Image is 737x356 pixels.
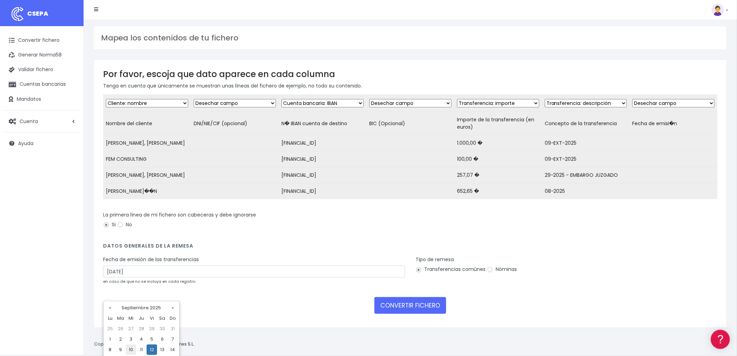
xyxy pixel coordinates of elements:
label: No [117,221,132,228]
td: 26 [115,324,126,334]
img: logo [9,5,26,23]
td: 2 [115,334,126,344]
td: 27 [126,324,136,334]
td: 28 [136,324,147,334]
a: Ayuda [3,136,80,151]
td: 09-EXT-2025 [542,151,630,167]
td: [FINANCIAL_ID] [279,135,366,151]
label: Transferencias comúnes [416,266,486,273]
span: Ayuda [18,140,33,147]
label: Fecha de emisión de las transferencias [103,256,199,263]
td: 3 [126,334,136,344]
th: Lu [105,313,115,324]
td: 30 [157,324,168,334]
td: 5 [147,334,157,344]
th: « [105,303,115,313]
a: Problemas habituales [7,99,132,110]
td: 29 [147,324,157,334]
td: 7 [168,334,178,344]
button: Contáctanos [7,187,132,199]
div: Información general [7,48,132,55]
td: 31 [168,324,178,334]
label: La primera línea de mi fichero son cabeceras y debe ignorarse [103,211,256,219]
a: Generar Norma58 [3,48,80,62]
td: 100,00 � [454,151,542,167]
td: N� IBAN cuenta de destino [279,112,366,135]
th: » [168,303,178,313]
a: Convertir fichero [3,33,80,48]
th: Vi [147,313,157,324]
th: Septiembre 2025 [115,303,168,313]
td: Concepto de la transferencia [542,112,630,135]
h3: Mapea los contenidos de tu fichero [101,33,720,43]
td: 13 [157,344,168,355]
td: DNI/NIE/CIF (opcional) [191,112,279,135]
a: Mandatos [3,92,80,107]
a: Cuentas bancarias [3,77,80,92]
h4: Datos generales de la remesa [103,243,717,252]
td: Importe de la transferencia (en euros) [454,112,542,135]
td: 11 [136,344,147,355]
div: Convertir ficheros [7,77,132,84]
small: en caso de que no se incluya en cada registro [103,279,195,284]
a: Cuenta [3,114,80,129]
span: CSEPA [27,9,48,18]
td: 9 [115,344,126,355]
td: 08-2025 [542,183,630,199]
div: Programadores [7,167,132,174]
td: [FINANCIAL_ID] [279,151,366,167]
a: Formatos [7,88,132,99]
a: API [7,178,132,189]
th: Mi [126,313,136,324]
td: 10 [126,344,136,355]
img: profile [712,3,724,16]
td: [PERSON_NAME], [PERSON_NAME] [103,167,191,183]
td: 14 [168,344,178,355]
td: Nombre del cliente [103,112,191,135]
td: 8 [105,344,115,355]
div: Facturación [7,138,132,145]
h3: Por favor, escoja que dato aparece en cada columna [103,69,717,79]
a: Validar fichero [3,62,80,77]
td: Fecha de emisi�n [630,112,717,135]
label: Nóminas [487,266,517,273]
a: Perfiles de empresas [7,121,132,131]
td: 6 [157,334,168,344]
p: Copyright © 2025 . [94,341,195,348]
td: 09-EXT-2025 [542,135,630,151]
td: 29-2025 - EMBARGO JUZGADO [542,167,630,183]
td: 25 [105,324,115,334]
th: Ma [115,313,126,324]
label: Tipo de remesa [416,256,454,263]
td: 1 [105,334,115,344]
p: Tenga en cuenta que únicamente se muestran unas líneas del fichero de ejemplo, no todo su contenido. [103,82,717,90]
td: 1.000,00 � [454,135,542,151]
a: Videotutoriales [7,110,132,121]
th: Sa [157,313,168,324]
a: General [7,150,132,160]
span: Cuenta [20,118,38,124]
a: POWERED BY ENCHANT [96,201,134,207]
td: 12 [147,344,157,355]
td: [PERSON_NAME], [PERSON_NAME] [103,135,191,151]
td: 257,07 � [454,167,542,183]
button: CONVERTIR FICHERO [374,297,446,314]
a: Información general [7,59,132,70]
td: 4 [136,334,147,344]
td: FEM CONSULTING [103,151,191,167]
th: Ju [136,313,147,324]
label: Si [103,221,116,228]
td: [PERSON_NAME]��N [103,183,191,199]
td: BIC (Opcional) [366,112,454,135]
td: 652,65 � [454,183,542,199]
td: [FINANCIAL_ID] [279,183,366,199]
th: Do [168,313,178,324]
td: [FINANCIAL_ID] [279,167,366,183]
